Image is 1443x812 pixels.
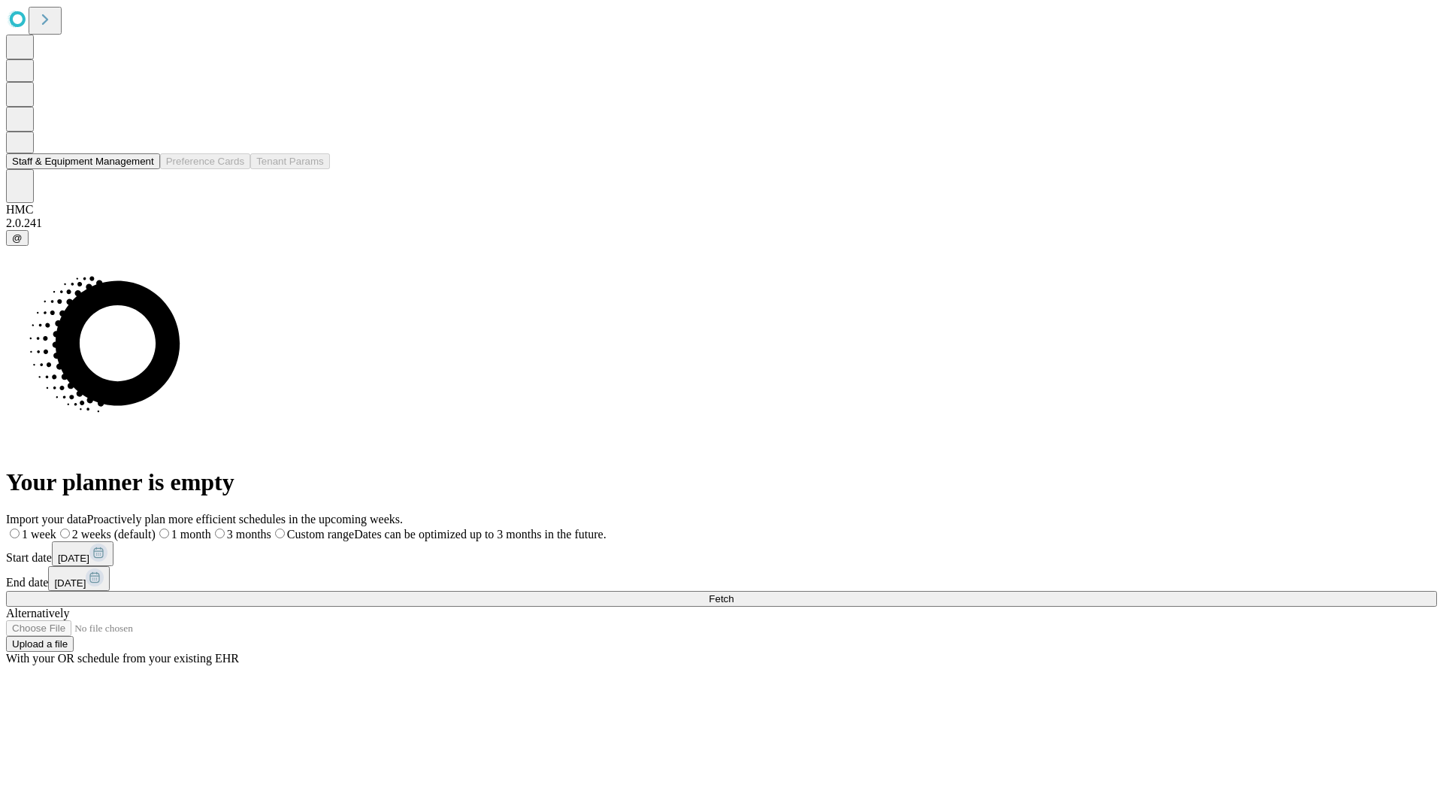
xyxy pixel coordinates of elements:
button: [DATE] [52,541,113,566]
span: Alternatively [6,607,69,620]
span: Custom range [287,528,354,541]
span: @ [12,232,23,244]
span: With your OR schedule from your existing EHR [6,652,239,665]
button: [DATE] [48,566,110,591]
button: Fetch [6,591,1437,607]
button: Preference Cards [160,153,250,169]
span: Fetch [709,593,734,604]
span: 3 months [227,528,271,541]
span: 1 week [22,528,56,541]
span: [DATE] [58,553,89,564]
span: Dates can be optimized up to 3 months in the future. [354,528,606,541]
div: 2.0.241 [6,217,1437,230]
span: Import your data [6,513,87,526]
span: [DATE] [54,577,86,589]
div: HMC [6,203,1437,217]
input: 1 week [10,529,20,538]
input: 3 months [215,529,225,538]
button: Upload a file [6,636,74,652]
h1: Your planner is empty [6,468,1437,496]
button: Tenant Params [250,153,330,169]
button: @ [6,230,29,246]
span: Proactively plan more efficient schedules in the upcoming weeks. [87,513,403,526]
span: 2 weeks (default) [72,528,156,541]
div: End date [6,566,1437,591]
div: Start date [6,541,1437,566]
button: Staff & Equipment Management [6,153,160,169]
input: 2 weeks (default) [60,529,70,538]
span: 1 month [171,528,211,541]
input: 1 month [159,529,169,538]
input: Custom rangeDates can be optimized up to 3 months in the future. [275,529,285,538]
